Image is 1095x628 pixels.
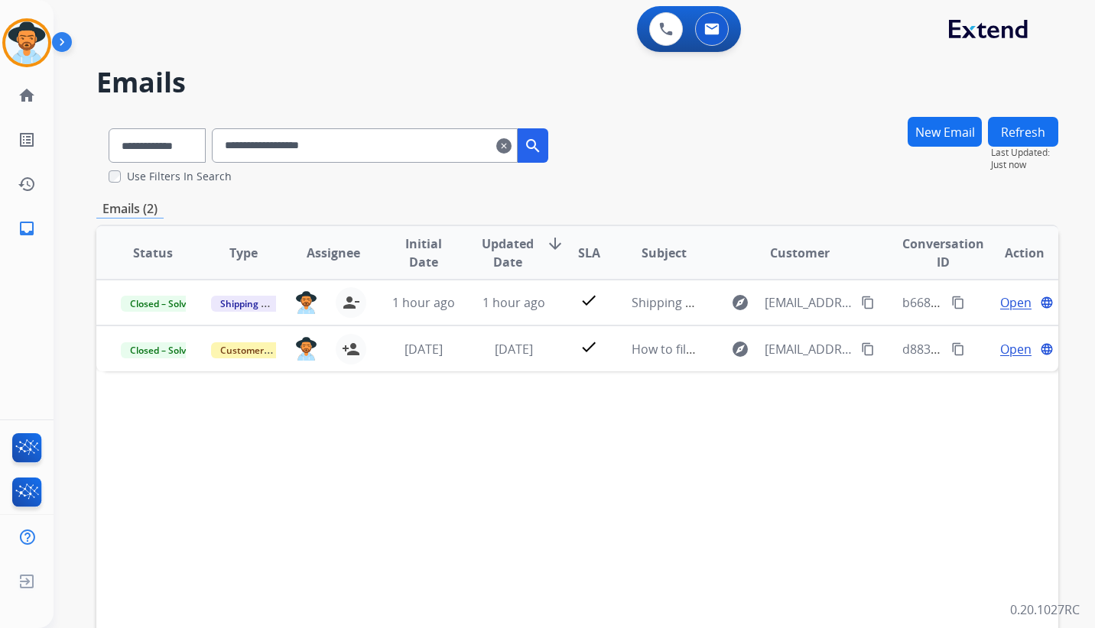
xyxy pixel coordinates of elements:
mat-icon: content_copy [951,296,965,309]
span: Customer Support [211,342,310,358]
span: Shipping Protection [211,296,316,312]
span: [EMAIL_ADDRESS][DOMAIN_NAME] [765,293,853,312]
mat-icon: person_remove [342,293,360,312]
mat-icon: check [580,338,598,356]
span: Initial Date [392,235,457,271]
span: Shipping Claim [632,294,717,311]
button: New Email [908,117,982,147]
span: Subject [642,244,687,262]
mat-icon: list_alt [18,131,36,149]
mat-icon: language [1040,342,1054,356]
p: Emails (2) [96,199,164,219]
span: [DATE] [495,341,533,358]
span: Last Updated: [991,147,1058,159]
span: Open [1000,340,1032,358]
span: How to file a claim [632,341,736,358]
h2: Emails [96,67,1058,98]
mat-icon: explore [731,340,749,358]
mat-icon: home [18,86,36,105]
span: 1 hour ago [483,294,545,311]
span: Customer [770,244,830,262]
mat-icon: check [580,291,598,309]
mat-icon: content_copy [861,342,875,356]
p: 0.20.1027RC [1010,600,1080,619]
label: Use Filters In Search [127,169,232,184]
span: Open [1000,293,1032,312]
span: Conversation ID [902,235,984,271]
span: Closed – Solved [121,342,206,358]
mat-icon: inbox [18,219,36,238]
img: agent-avatar [295,291,317,315]
mat-icon: content_copy [861,296,875,309]
th: Action [968,226,1058,280]
span: [DATE] [405,341,443,358]
mat-icon: history [18,175,36,193]
mat-icon: search [524,137,542,155]
span: 1 hour ago [392,294,455,311]
span: [EMAIL_ADDRESS][DOMAIN_NAME] [765,340,853,358]
mat-icon: clear [496,137,512,155]
span: Status [133,244,173,262]
mat-icon: person_add [342,340,360,358]
mat-icon: language [1040,296,1054,309]
mat-icon: content_copy [951,342,965,356]
img: agent-avatar [295,337,317,361]
span: Assignee [307,244,360,262]
img: avatar [5,21,48,64]
span: Updated Date [482,235,534,271]
span: Type [229,244,258,262]
mat-icon: explore [731,293,749,312]
mat-icon: arrow_downward [546,235,564,253]
span: Closed – Solved [121,296,206,312]
button: Refresh [988,117,1058,147]
span: SLA [578,244,600,262]
span: Just now [991,159,1058,171]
